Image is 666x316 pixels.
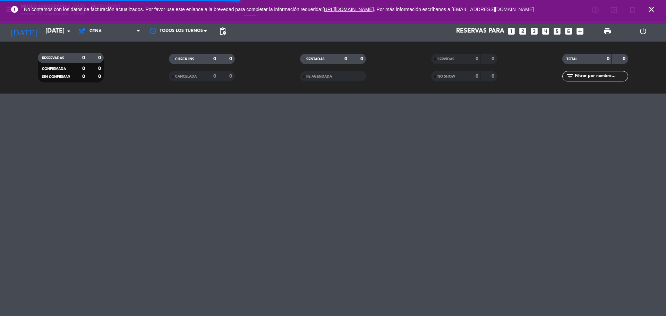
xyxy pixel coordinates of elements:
[566,72,574,80] i: filter_list
[456,28,504,35] span: Reservas para
[360,56,365,61] strong: 0
[607,56,609,61] strong: 0
[437,58,454,61] span: SERVIDAS
[10,5,19,14] i: error
[574,72,628,80] input: Filtrar por nombre...
[530,27,539,36] i: looks_3
[625,21,661,42] div: LOG OUT
[476,56,478,61] strong: 0
[437,75,455,78] span: NO SHOW
[213,56,216,61] strong: 0
[647,5,656,14] i: close
[98,66,102,71] strong: 0
[98,74,102,79] strong: 0
[541,27,550,36] i: looks_4
[639,27,647,35] i: power_settings_new
[306,58,325,61] span: SENTADAS
[82,55,85,60] strong: 0
[575,27,584,36] i: add_box
[306,75,332,78] span: RE AGENDADA
[603,27,612,35] span: print
[518,27,527,36] i: looks_two
[98,55,102,60] strong: 0
[623,56,627,61] strong: 0
[42,56,64,60] span: RESERVADAS
[229,56,233,61] strong: 0
[344,56,347,61] strong: 0
[229,74,233,79] strong: 0
[323,7,374,12] a: [URL][DOMAIN_NAME]
[476,74,478,79] strong: 0
[492,74,496,79] strong: 0
[566,58,577,61] span: TOTAL
[65,27,73,35] i: arrow_drop_down
[175,58,194,61] span: CHECK INS
[219,27,227,35] span: pending_actions
[553,27,562,36] i: looks_5
[374,7,534,12] a: . Por más información escríbanos a [EMAIL_ADDRESS][DOMAIN_NAME]
[213,74,216,79] strong: 0
[24,7,534,12] span: No contamos con los datos de facturación actualizados. Por favor use este enlance a la brevedad p...
[82,66,85,71] strong: 0
[564,27,573,36] i: looks_6
[492,56,496,61] strong: 0
[175,75,197,78] span: CANCELADA
[42,67,66,71] span: CONFIRMADA
[5,24,42,39] i: [DATE]
[42,75,70,79] span: SIN CONFIRMAR
[89,29,102,34] span: Cena
[82,74,85,79] strong: 0
[507,27,516,36] i: looks_one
